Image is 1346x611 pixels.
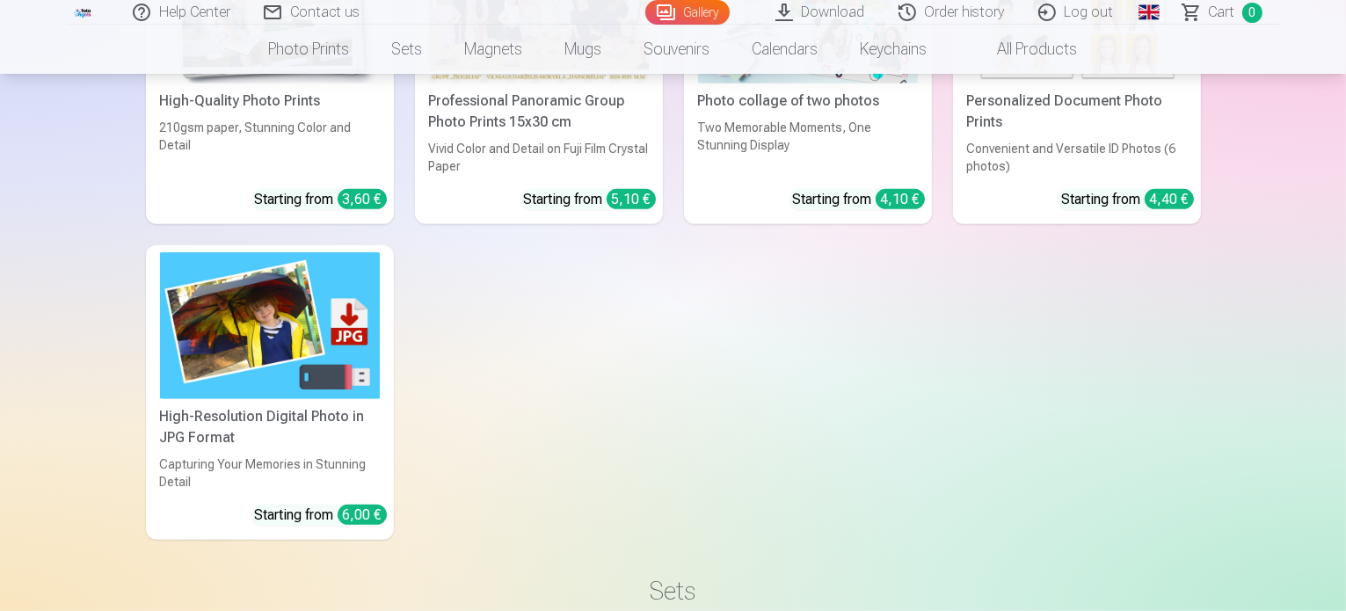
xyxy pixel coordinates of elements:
a: Souvenirs [623,25,731,74]
span: Сart [1209,2,1235,23]
span: 0 [1242,3,1262,23]
div: Convenient and Versatile ID Photos (6 photos) [960,140,1194,175]
h3: Sets [160,575,1187,607]
div: Vivid Color and Detail on Fuji Film Crystal Paper [422,140,656,175]
a: Keychains [840,25,949,74]
div: Photo collage of two photos [691,91,925,112]
div: 3,60 € [338,189,387,209]
a: All products [949,25,1099,74]
div: 210gsm paper, Stunning Color and Detail [153,119,387,175]
div: Capturing Your Memories in Stunning Detail [153,455,387,491]
a: Mugs [544,25,623,74]
div: Starting from [524,189,656,210]
img: High-Resolution Digital Photo in JPG Format [160,252,380,399]
div: Starting from [255,505,387,526]
div: Starting from [793,189,925,210]
div: Professional Panoramic Group Photo Prints 15x30 cm [422,91,656,133]
div: 4,10 € [876,189,925,209]
div: 5,10 € [607,189,656,209]
a: High-Resolution Digital Photo in JPG FormatHigh-Resolution Digital Photo in JPG FormatCapturing Y... [146,245,394,540]
div: High-Resolution Digital Photo in JPG Format [153,406,387,448]
div: Personalized Document Photo Prints [960,91,1194,133]
div: Two Memorable Moments, One Stunning Display [691,119,925,175]
div: Starting from [1062,189,1194,210]
a: Sets [371,25,444,74]
a: Calendars [731,25,840,74]
div: 6,00 € [338,505,387,525]
div: 4,40 € [1145,189,1194,209]
img: /fa5 [74,7,93,18]
div: High-Quality Photo Prints [153,91,387,112]
a: Photo prints [248,25,371,74]
div: Starting from [255,189,387,210]
a: Magnets [444,25,544,74]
